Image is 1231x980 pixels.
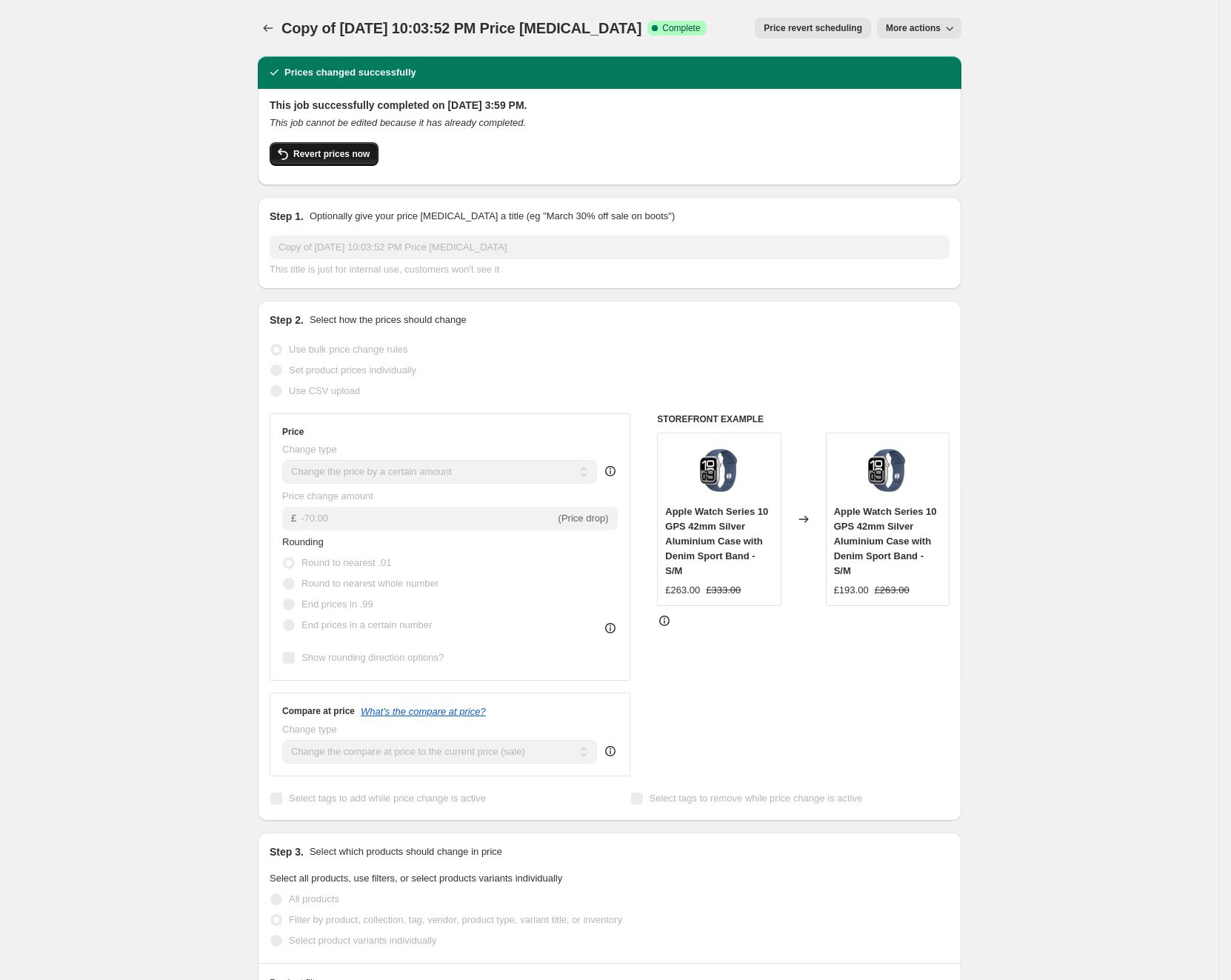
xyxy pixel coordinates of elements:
h6: STOREFRONT EXAMPLE [657,413,950,425]
span: Price change amount [282,490,373,501]
h2: This job successfully completed on [DATE] 3:59 PM. [270,98,950,113]
span: Change type [282,724,337,735]
span: Change type [282,444,337,455]
h2: Prices changed successfully [284,65,416,80]
img: IMG-14853252_03f3a7cb-0380-45f7-8c0b-d13b9d6d8849_80x.jpg [858,441,917,500]
input: -10.00 [301,507,555,530]
span: Copy of [DATE] 10:03:52 PM Price [MEDICAL_DATA] [281,20,641,36]
span: Set product prices individually [289,364,416,376]
strike: £333.00 [706,583,741,598]
span: Round to nearest .01 [301,557,391,568]
p: Optionally give your price [MEDICAL_DATA] a title (eg "March 30% off sale on boots") [310,209,675,224]
i: This job cannot be edited because it has already completed. [270,117,526,128]
h2: Step 2. [270,313,304,327]
span: £ [291,513,296,524]
span: End prices in .99 [301,599,373,610]
span: Rounding [282,536,324,547]
button: Revert prices now [270,142,378,166]
span: Use CSV upload [289,385,360,396]
h3: Compare at price [282,705,355,717]
div: £263.00 [665,583,700,598]
input: 30% off holiday sale [270,236,950,259]
span: Select product variants individually [289,935,436,946]
span: Price revert scheduling [764,22,862,34]
span: Filter by product, collection, tag, vendor, product type, variant title, or inventory [289,914,622,925]
h2: Step 1. [270,209,304,224]
span: Complete [662,22,700,34]
span: Apple Watch Series 10 GPS 42mm Silver Aluminium Case with Denim Sport Band - S/M [665,506,768,576]
span: Round to nearest whole number [301,578,438,589]
span: Select all products, use filters, or select products variants individually [270,873,562,884]
span: Show rounding direction options? [301,652,444,663]
button: More actions [877,18,961,39]
span: (Price drop) [558,513,609,524]
button: Price change jobs [258,18,278,39]
span: Select tags to add while price change is active [289,793,486,804]
div: £193.00 [834,583,869,598]
button: Price revert scheduling [755,18,871,39]
h3: Price [282,426,304,438]
div: help [603,464,618,479]
div: help [603,744,618,759]
span: Apple Watch Series 10 GPS 42mm Silver Aluminium Case with Denim Sport Band - S/M [834,506,937,576]
button: What's the compare at price? [361,706,486,717]
span: This title is just for internal use, customers won't see it [270,264,499,275]
span: End prices in a certain number [301,619,432,630]
span: Select tags to remove while price change is active [650,793,863,804]
strike: £263.00 [875,583,910,598]
span: Revert prices now [293,148,370,160]
span: Use bulk price change rules [289,344,407,355]
img: IMG-14853252_03f3a7cb-0380-45f7-8c0b-d13b9d6d8849_80x.jpg [690,441,749,500]
p: Select how the prices should change [310,313,467,327]
span: More actions [886,22,941,34]
p: Select which products should change in price [310,844,502,859]
span: All products [289,893,339,904]
h2: Step 3. [270,844,304,859]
